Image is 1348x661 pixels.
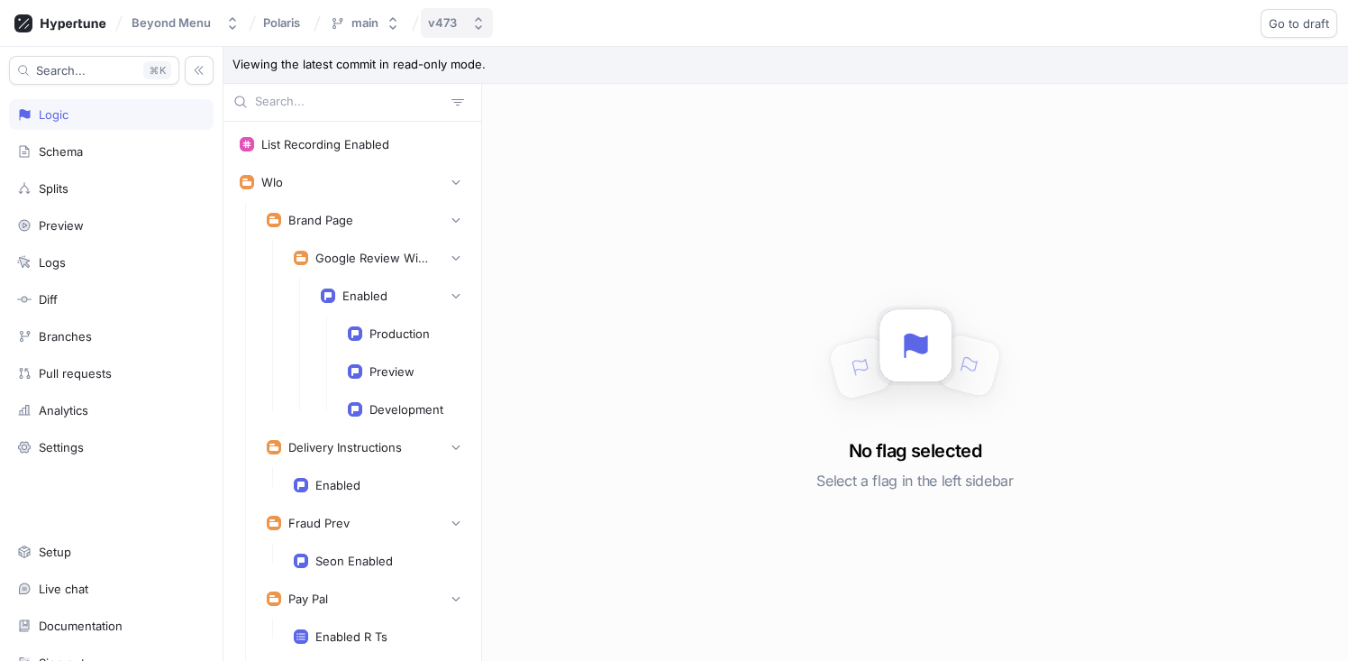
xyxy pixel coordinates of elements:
[428,15,457,31] div: v473
[39,440,84,454] div: Settings
[132,15,211,31] div: Beyond Menu
[39,181,68,196] div: Splits
[223,47,1348,84] p: Viewing the latest commit in read-only mode.
[39,292,58,307] div: Diff
[39,403,88,418] div: Analytics
[39,619,123,633] div: Documentation
[39,255,66,270] div: Logs
[39,582,88,596] div: Live chat
[9,611,214,641] a: Documentation
[315,251,433,265] div: Google Review Widget
[288,592,328,606] div: Pay Pal
[315,478,360,492] div: Enabled
[288,440,402,454] div: Delivery Instructions
[288,213,353,227] div: Brand Page
[36,65,86,76] span: Search...
[369,364,414,379] div: Preview
[323,8,407,38] button: main
[255,93,444,111] input: Search...
[342,289,387,303] div: Enabled
[39,545,71,559] div: Setup
[39,329,92,344] div: Branches
[288,516,350,530] div: Fraud Prev
[39,107,68,122] div: Logic
[421,8,493,38] button: v473
[39,366,112,381] div: Pull requests
[369,326,430,341] div: Production
[143,61,171,79] div: K
[261,137,389,151] div: List Recording Enabled
[315,629,387,644] div: Enabled R Ts
[315,554,393,568] div: Seon Enabled
[261,175,283,189] div: Wlo
[124,8,247,38] button: Beyond Menu
[816,464,1013,497] h5: Select a flag in the left sidebar
[1269,18,1329,29] span: Go to draft
[849,437,981,464] h3: No flag selected
[39,218,84,233] div: Preview
[1261,9,1337,38] button: Go to draft
[263,16,300,29] span: Polaris
[39,144,83,159] div: Schema
[9,56,179,85] button: Search...K
[369,402,443,417] div: Development
[351,15,378,31] div: main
